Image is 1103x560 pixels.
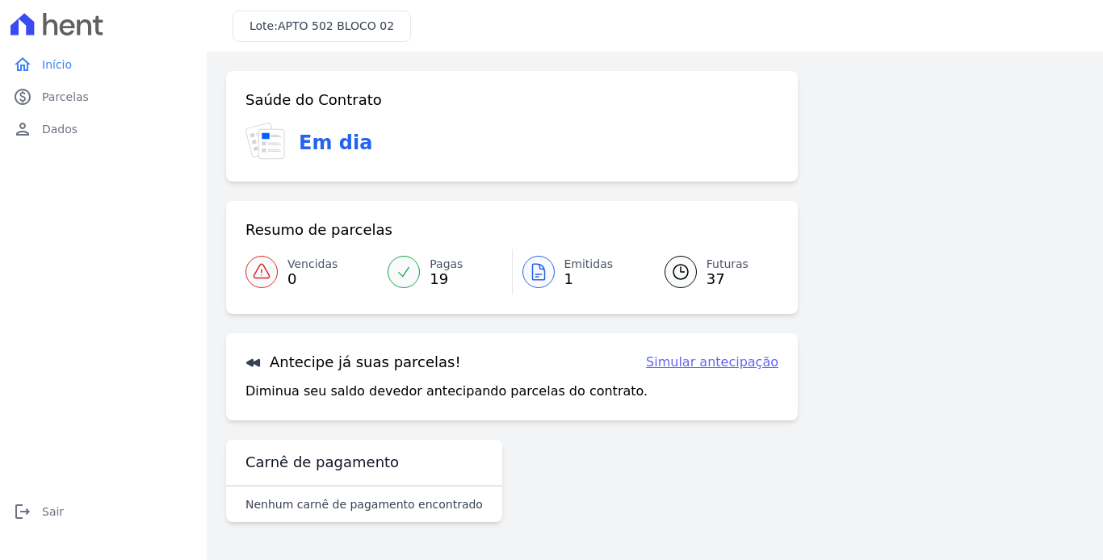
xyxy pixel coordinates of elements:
span: APTO 502 BLOCO 02 [278,19,394,32]
h3: Resumo de parcelas [245,220,392,240]
p: Nenhum carnê de pagamento encontrado [245,496,483,512]
span: Sair [42,504,64,520]
span: Pagas [430,256,463,273]
span: Futuras [707,256,749,273]
span: 37 [707,273,749,286]
h3: Saúde do Contrato [245,90,382,110]
p: Diminua seu saldo devedor antecipando parcelas do contrato. [245,382,648,401]
a: Emitidas 1 [513,249,645,295]
span: Vencidas [287,256,338,273]
i: paid [13,87,32,107]
h3: Antecipe já suas parcelas! [245,353,461,372]
span: Emitidas [564,256,614,273]
span: 0 [287,273,338,286]
a: Futuras 37 [645,249,778,295]
a: Vencidas 0 [245,249,378,295]
span: 1 [564,273,614,286]
a: Simular antecipação [646,353,778,372]
h3: Carnê de pagamento [245,453,399,472]
a: homeInício [6,48,200,81]
span: Parcelas [42,89,89,105]
a: logoutSair [6,495,200,528]
span: Início [42,56,72,73]
a: paidParcelas [6,81,200,113]
i: logout [13,502,32,521]
i: home [13,55,32,74]
a: personDados [6,113,200,145]
span: 19 [430,273,463,286]
h3: Em dia [299,128,372,157]
h3: Lote: [250,18,394,35]
i: person [13,119,32,139]
span: Dados [42,121,78,137]
a: Pagas 19 [378,249,511,295]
